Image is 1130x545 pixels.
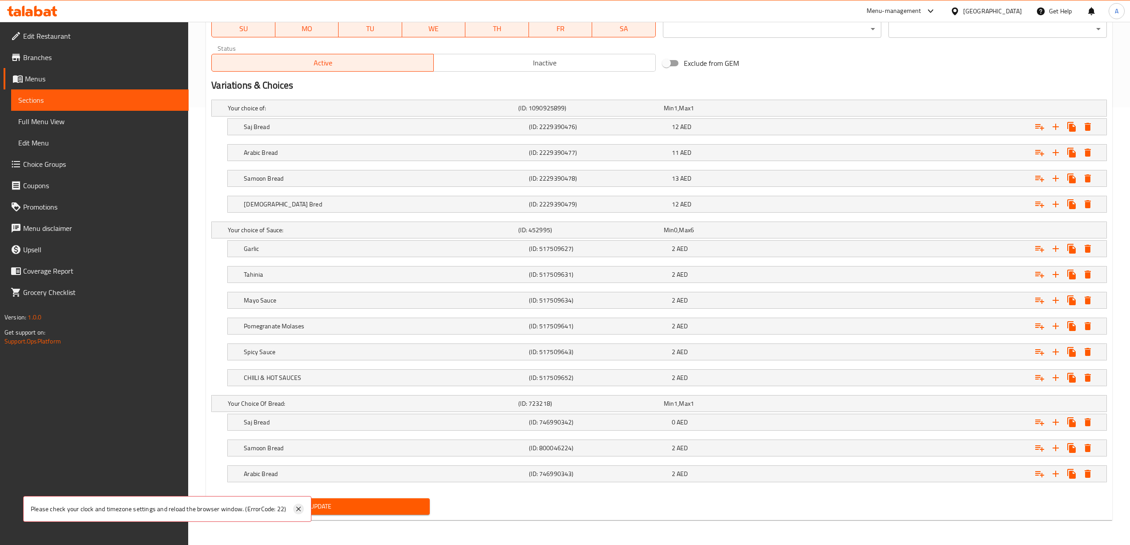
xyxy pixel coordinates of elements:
button: Clone new choice [1064,466,1080,482]
div: , [664,399,805,408]
button: Add choice group [1032,266,1048,283]
button: Add choice group [1032,344,1048,360]
div: , [664,104,805,113]
h5: Pomegranate Molases [244,322,525,331]
button: Add new choice [1048,370,1064,386]
span: 2 [672,243,675,254]
button: Delete Arabic Bread [1080,145,1096,161]
a: Branches [4,47,189,68]
span: Update [218,501,423,512]
button: Clone new choice [1064,344,1080,360]
button: Delete Arabic Bread [1080,466,1096,482]
button: Add new choice [1048,414,1064,430]
a: Grocery Checklist [4,282,189,303]
button: Clone new choice [1064,196,1080,212]
span: AED [677,295,688,306]
a: Full Menu View [11,111,189,132]
button: Update [211,498,430,515]
span: AED [680,147,691,158]
button: Add new choice [1048,318,1064,334]
h5: (ID: 517509652) [529,373,668,382]
a: Sections [11,89,189,111]
span: 1 [690,102,694,114]
button: Clone new choice [1064,241,1080,257]
span: Full Menu View [18,116,182,127]
h5: [DEMOGRAPHIC_DATA] Bred [244,200,525,209]
span: Edit Restaurant [23,31,182,41]
button: Add new choice [1048,344,1064,360]
span: Max [679,224,690,236]
span: TH [469,22,525,35]
button: Add new choice [1048,241,1064,257]
span: MO [279,22,335,35]
button: WE [402,20,466,37]
button: Inactive [433,54,656,72]
span: 1.0.0 [28,311,41,323]
button: Add choice group [1032,119,1048,135]
span: AED [677,372,688,384]
button: Add new choice [1048,266,1064,283]
a: Edit Restaurant [4,25,189,47]
span: 1 [674,398,678,409]
div: ​ [888,20,1107,38]
span: Sections [18,95,182,105]
button: Clone new choice [1064,266,1080,283]
a: Edit Menu [11,132,189,153]
span: Menus [25,73,182,84]
button: Delete Lebanese Bred [1080,196,1096,212]
h5: CHIILI & HOT SAUCES [244,373,525,382]
span: FR [533,22,589,35]
h5: (ID: 517509634) [529,296,668,305]
span: AED [677,243,688,254]
button: Clone new choice [1064,292,1080,308]
span: Coverage Report [23,266,182,276]
h5: (ID: 746990343) [529,469,668,478]
div: Expand [212,222,1106,238]
span: AED [677,346,688,358]
button: Add choice group [1032,440,1048,456]
div: Expand [228,414,1106,430]
span: Get support on: [4,327,45,338]
span: Max [679,102,690,114]
button: Add new choice [1048,170,1064,186]
button: Delete Pomegranate Molases [1080,318,1096,334]
button: Delete Mayo Sauce [1080,292,1096,308]
h5: (ID: 2229390479) [529,200,668,209]
button: Add new choice [1048,145,1064,161]
span: TU [342,22,399,35]
span: AED [680,121,691,133]
div: Expand [228,292,1106,308]
span: Branches [23,52,182,63]
button: Delete Samoon Bread [1080,170,1096,186]
span: Grocery Checklist [23,287,182,298]
h2: Variations & Choices [211,79,1107,92]
h5: (ID: 517509631) [529,270,668,279]
div: Expand [228,170,1106,186]
span: A [1115,6,1118,16]
h5: Tahinia [244,270,525,279]
span: AED [677,416,688,428]
div: Expand [212,100,1106,116]
div: Expand [228,344,1106,360]
button: Add new choice [1048,466,1064,482]
a: Coupons [4,175,189,196]
button: Add new choice [1048,119,1064,135]
span: 11 [672,147,679,158]
h5: Arabic Bread [244,469,525,478]
span: AED [680,198,691,210]
h5: Your choice of Sauce: [228,226,515,234]
span: WE [406,22,462,35]
button: Add choice group [1032,241,1048,257]
h5: (ID: 1090925899) [518,104,660,113]
h5: (ID: 2229390478) [529,174,668,183]
span: Promotions [23,202,182,212]
button: Add new choice [1048,292,1064,308]
span: 2 [672,372,675,384]
span: SA [596,22,652,35]
button: Delete CHIILI & HOT SAUCES [1080,370,1096,386]
a: Choice Groups [4,153,189,175]
button: Delete Garlic [1080,241,1096,257]
h5: Your choice of: [228,104,515,113]
div: Expand [212,396,1106,412]
button: Add choice group [1032,414,1048,430]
